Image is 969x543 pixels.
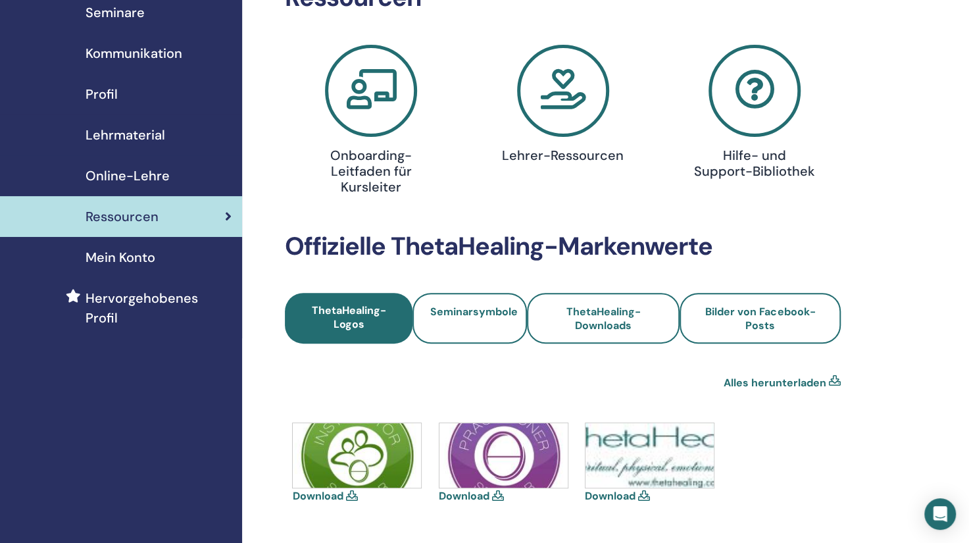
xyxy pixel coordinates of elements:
img: icons-instructor.jpg [293,423,421,488]
span: Hervorgehobenes Profil [86,288,232,328]
h2: Offizielle ThetaHealing-Markenwerte [285,232,841,262]
a: Onboarding-Leitfaden für Kursleiter [283,45,459,200]
a: ThetaHealing-Downloads [527,293,680,344]
span: ThetaHealing-Downloads [566,305,641,332]
span: Ressourcen [86,207,159,226]
a: Download [292,489,343,503]
a: Download [439,489,489,503]
img: icons-practitioner.jpg [439,423,568,488]
span: Kommunikation [86,43,182,63]
span: Lehrmaterial [86,125,165,145]
span: ThetaHealing-Logos [312,303,386,331]
a: Bilder von Facebook-Posts [680,293,841,344]
img: thetahealing-logo-a-copy.jpg [585,423,714,488]
span: Bilder von Facebook-Posts [705,305,815,332]
a: Hilfe- und Support-Bibliothek [666,45,843,184]
h4: Lehrer-Ressourcen [501,147,624,163]
span: Profil [86,84,118,104]
h4: Hilfe- und Support-Bibliothek [693,147,816,179]
a: Lehrer-Ressourcen [475,45,651,168]
span: Mein Konto [86,247,155,267]
div: Open Intercom Messenger [924,498,956,530]
h4: Onboarding-Leitfaden für Kursleiter [309,147,432,195]
a: ThetaHealing-Logos [285,293,412,344]
span: Seminarsymbole [430,305,518,319]
a: Download [585,489,635,503]
a: Alles herunterladen [724,375,826,391]
span: Seminare [86,3,145,22]
a: Seminarsymbole [412,293,527,344]
span: Online-Lehre [86,166,170,186]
